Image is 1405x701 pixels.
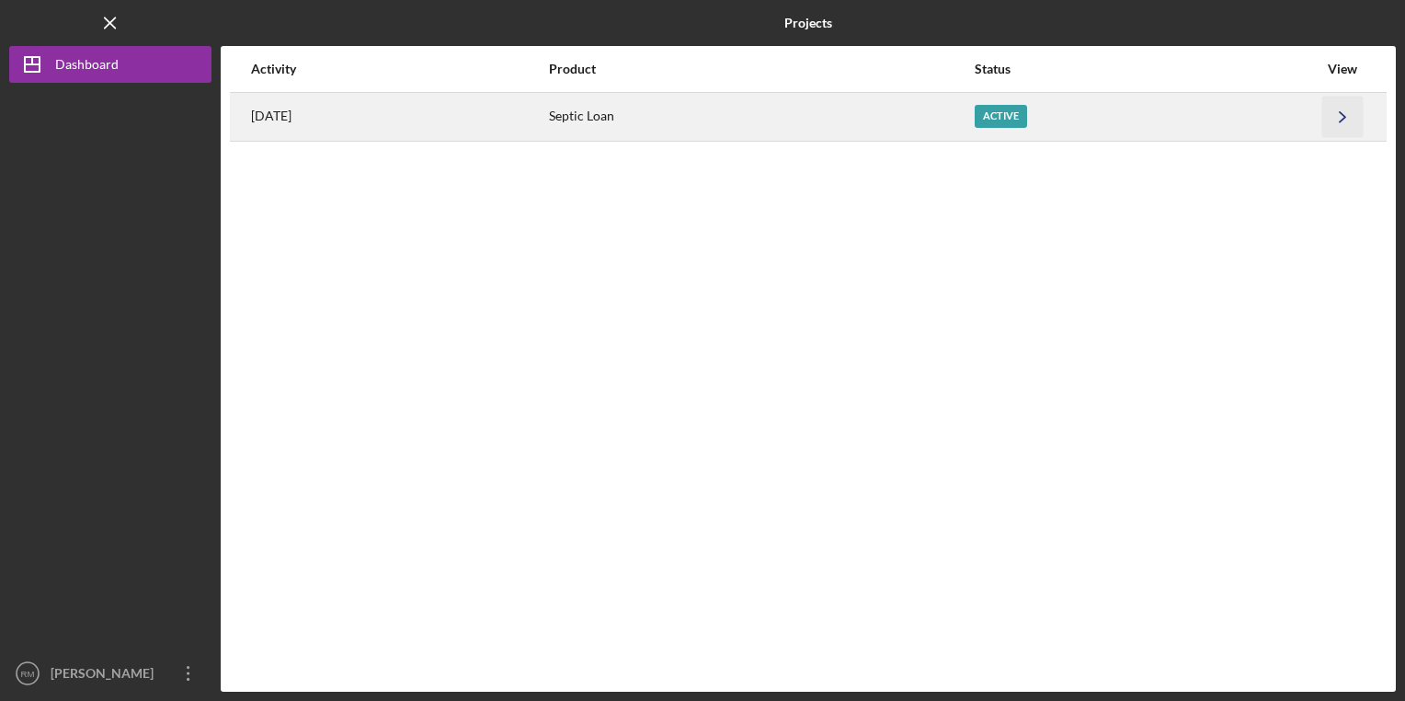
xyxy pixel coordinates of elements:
[251,109,291,123] time: 2025-09-08 19:54
[549,94,974,140] div: Septic Loan
[975,105,1027,128] div: Active
[784,16,832,30] b: Projects
[21,669,35,679] text: RM
[46,655,166,696] div: [PERSON_NAME]
[1319,62,1365,76] div: View
[549,62,974,76] div: Product
[55,46,119,87] div: Dashboard
[251,62,547,76] div: Activity
[9,655,211,692] button: RM[PERSON_NAME]
[975,62,1318,76] div: Status
[9,46,211,83] button: Dashboard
